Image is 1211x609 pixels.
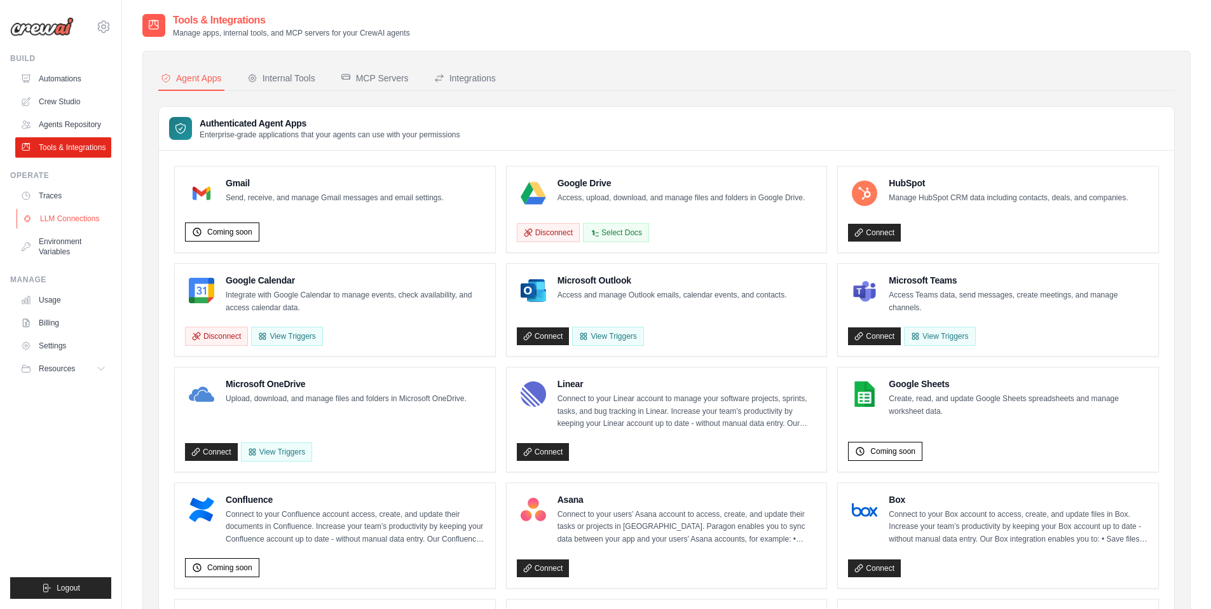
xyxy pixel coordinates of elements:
h4: Confluence [226,493,485,506]
img: Microsoft Outlook Logo [521,278,546,303]
a: Settings [15,336,111,356]
h4: Gmail [226,177,444,189]
p: Upload, download, and manage files and folders in Microsoft OneDrive. [226,393,467,406]
a: Automations [15,69,111,89]
img: Linear Logo [521,381,546,407]
button: Select Docs [583,223,649,242]
a: Usage [15,290,111,310]
div: Agent Apps [161,72,222,85]
button: Logout [10,577,111,599]
span: Coming soon [870,446,915,456]
: View Triggers [241,442,312,462]
h4: Box [889,493,1148,506]
h4: Microsoft Teams [889,274,1148,287]
p: Connect to your Box account to access, create, and update files in Box. Increase your team’s prod... [889,509,1148,546]
a: Connect [517,559,570,577]
p: Manage apps, internal tools, and MCP servers for your CrewAI agents [173,28,410,38]
button: Internal Tools [245,67,318,91]
img: Box Logo [852,497,877,523]
p: Access and manage Outlook emails, calendar events, and contacts. [558,289,787,302]
h3: Authenticated Agent Apps [200,117,460,130]
button: Disconnect [185,327,248,346]
a: Traces [15,186,111,206]
h4: Google Drive [558,177,805,189]
div: Build [10,53,111,64]
img: Microsoft OneDrive Logo [189,381,214,407]
img: HubSpot Logo [852,181,877,206]
button: MCP Servers [338,67,411,91]
a: Connect [517,327,570,345]
p: Integrate with Google Calendar to manage events, check availability, and access calendar data. [226,289,485,314]
img: Asana Logo [521,497,546,523]
img: Logo [10,17,74,36]
img: Microsoft Teams Logo [852,278,877,303]
: View Triggers [904,327,975,346]
h4: Google Sheets [889,378,1148,390]
p: Create, read, and update Google Sheets spreadsheets and manage worksheet data. [889,393,1148,418]
a: Connect [848,224,901,242]
p: Manage HubSpot CRM data including contacts, deals, and companies. [889,192,1128,205]
a: Connect [848,559,901,577]
img: Google Sheets Logo [852,381,877,407]
a: Agents Repository [15,114,111,135]
p: Connect to your users’ Asana account to access, create, and update their tasks or projects in [GE... [558,509,817,546]
img: Confluence Logo [189,497,214,523]
a: LLM Connections [17,209,113,229]
a: Connect [185,443,238,461]
: View Triggers [572,327,643,346]
a: Connect [848,327,901,345]
span: Coming soon [207,563,252,573]
a: Connect [517,443,570,461]
h4: Microsoft OneDrive [226,378,467,390]
h4: Microsoft Outlook [558,274,787,287]
h2: Tools & Integrations [173,13,410,28]
p: Access Teams data, send messages, create meetings, and manage channels. [889,289,1148,314]
a: Environment Variables [15,231,111,262]
img: Google Drive Logo [521,181,546,206]
button: Disconnect [517,223,580,242]
button: Resources [15,359,111,379]
img: Gmail Logo [189,181,214,206]
div: Manage [10,275,111,285]
h4: HubSpot [889,177,1128,189]
button: Integrations [432,67,498,91]
div: MCP Servers [341,72,409,85]
span: Resources [39,364,75,374]
span: Logout [57,583,80,593]
button: Agent Apps [158,67,224,91]
p: Connect to your Linear account to manage your software projects, sprints, tasks, and bug tracking... [558,393,817,430]
h4: Linear [558,378,817,390]
h4: Asana [558,493,817,506]
div: Operate [10,170,111,181]
h4: Google Calendar [226,274,485,287]
p: Enterprise-grade applications that your agents can use with your permissions [200,130,460,140]
p: Connect to your Confluence account access, create, and update their documents in Confluence. Incr... [226,509,485,546]
button: View Triggers [251,327,322,346]
a: Tools & Integrations [15,137,111,158]
img: Google Calendar Logo [189,278,214,303]
div: Internal Tools [247,72,315,85]
a: Billing [15,313,111,333]
p: Send, receive, and manage Gmail messages and email settings. [226,192,444,205]
p: Access, upload, download, and manage files and folders in Google Drive. [558,192,805,205]
a: Crew Studio [15,92,111,112]
span: Coming soon [207,227,252,237]
div: Integrations [434,72,496,85]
